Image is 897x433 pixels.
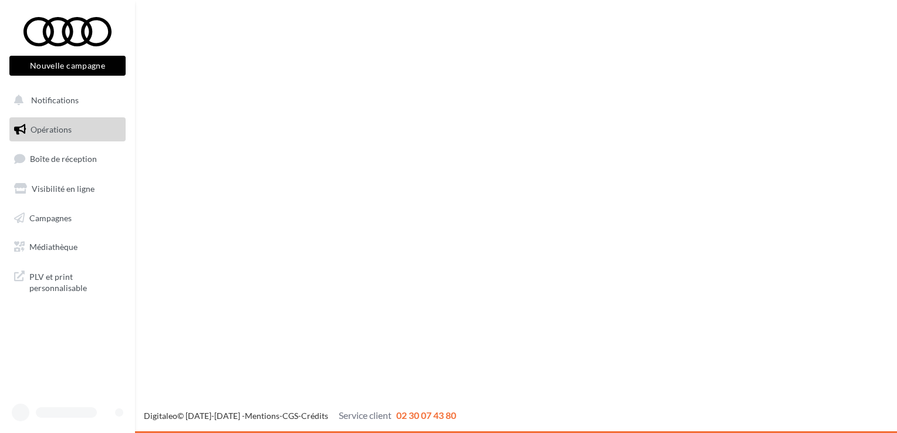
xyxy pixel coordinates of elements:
[30,154,97,164] span: Boîte de réception
[7,146,128,171] a: Boîte de réception
[7,264,128,299] a: PLV et print personnalisable
[7,117,128,142] a: Opérations
[29,212,72,222] span: Campagnes
[9,56,126,76] button: Nouvelle campagne
[245,411,279,421] a: Mentions
[29,242,77,252] span: Médiathèque
[31,95,79,105] span: Notifications
[29,269,121,294] span: PLV et print personnalisable
[32,184,95,194] span: Visibilité en ligne
[7,235,128,259] a: Médiathèque
[31,124,72,134] span: Opérations
[396,410,456,421] span: 02 30 07 43 80
[7,88,123,113] button: Notifications
[144,411,177,421] a: Digitaleo
[339,410,392,421] span: Service client
[7,206,128,231] a: Campagnes
[301,411,328,421] a: Crédits
[7,177,128,201] a: Visibilité en ligne
[282,411,298,421] a: CGS
[144,411,456,421] span: © [DATE]-[DATE] - - -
